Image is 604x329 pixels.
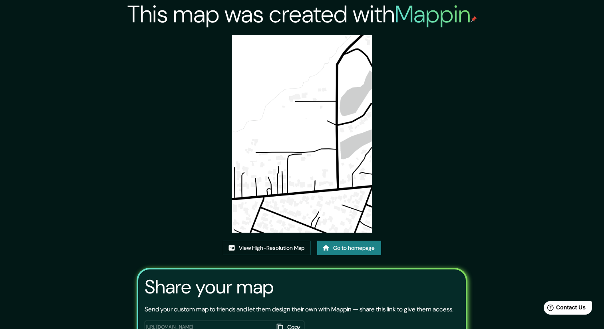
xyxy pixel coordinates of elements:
a: View High-Resolution Map [223,241,311,255]
img: mappin-pin [471,16,477,22]
a: Go to homepage [317,241,381,255]
img: created-map [232,35,372,233]
p: Send your custom map to friends and let them design their own with Mappin — share this link to gi... [145,305,453,314]
h3: Share your map [145,276,274,298]
iframe: Help widget launcher [533,298,595,320]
